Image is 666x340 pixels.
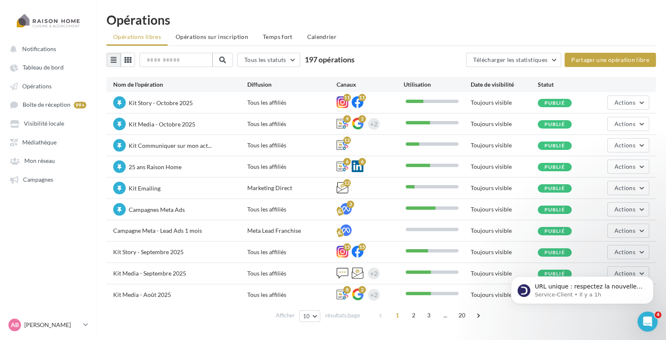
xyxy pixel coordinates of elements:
[544,206,565,213] span: Publié
[498,259,666,317] iframe: Intercom notifications message
[607,160,649,174] button: Actions
[129,121,195,128] span: Kit Media - Octobre 2025
[607,202,649,216] button: Actions
[343,158,351,165] div: 6
[358,243,366,251] div: 15
[471,227,538,235] div: Toujours visible
[471,291,538,299] div: Toujours visible
[370,289,378,301] div: +2
[247,291,337,299] div: Tous les affiliés
[129,185,161,192] span: Kit Emailing
[370,118,378,130] div: +2
[607,245,649,259] button: Actions
[23,64,64,71] span: Tableau de bord
[5,97,91,112] a: Boîte de réception 99+
[247,162,337,171] div: Tous les affiliés
[23,101,70,108] span: Boîte de réception
[614,163,635,170] span: Actions
[247,227,337,235] div: Meta Lead Franchise
[5,41,88,56] button: Notifications
[23,176,53,183] span: Campagnes
[276,312,295,319] span: Afficher
[343,94,351,101] div: 11
[544,164,565,170] span: Publié
[471,205,538,214] div: Toujours visible
[24,157,55,165] span: Mon réseau
[7,317,90,333] a: AB [PERSON_NAME]
[422,309,435,322] span: 3
[544,249,565,255] span: Publié
[471,248,538,256] div: Toujours visible
[358,286,366,294] div: 2
[473,56,547,63] span: Télécharger les statistiques
[5,134,91,149] a: Médiathèque
[544,185,565,191] span: Publié
[471,162,538,171] div: Toujours visible
[129,142,212,149] span: Kit Communiquer sur mon act...
[5,172,91,187] a: Campagnes
[247,141,337,149] div: Tous les affiliés
[303,313,310,319] span: 10
[544,121,565,127] span: Publié
[74,102,86,108] div: 99+
[247,120,337,128] div: Tous les affiliés
[129,163,181,170] span: 25 ans Raison Home
[607,181,649,195] button: Actions
[305,55,355,64] span: 197 opérations
[22,82,52,90] span: Opérations
[11,321,19,329] span: AB
[538,80,605,89] div: Statut
[347,201,354,208] div: 3
[247,184,337,192] div: Marketing Direct
[614,227,635,234] span: Actions
[5,78,91,93] a: Opérations
[471,120,538,128] div: Toujours visible
[343,179,351,187] div: 12
[614,120,635,127] span: Actions
[607,117,649,131] button: Actions
[544,142,565,149] span: Publié
[343,286,351,294] div: 8
[343,137,351,144] div: 12
[391,309,404,322] span: 1
[343,115,351,123] div: 9
[244,56,286,63] span: Tous les statuts
[113,80,247,89] div: Nom de l'opération
[337,80,404,89] div: Canaux
[358,94,366,101] div: 11
[247,80,337,89] div: Diffusion
[471,98,538,107] div: Toujours visible
[5,116,91,131] a: Visibilité locale
[22,139,57,146] span: Médiathèque
[407,309,420,322] span: 2
[471,80,538,89] div: Date de visibilité
[113,248,184,255] span: Kit Story - Septembre 2025
[471,141,538,149] div: Toujours visible
[247,205,337,214] div: Tous les affiliés
[614,142,635,149] span: Actions
[36,24,144,123] span: URL unique : respectez la nouvelle exigence de Google Google exige désormais que chaque fiche Goo...
[129,206,185,213] span: Campagnes Meta Ads
[637,312,658,332] iframe: Intercom live chat
[544,228,565,234] span: Publié
[655,312,661,318] span: 4
[22,45,56,52] span: Notifications
[614,184,635,191] span: Actions
[247,248,337,256] div: Tous les affiliés
[5,59,91,75] a: Tableau de bord
[565,53,656,67] button: Partager une opération libre
[113,227,202,234] span: Campagne Meta - Lead Ads 1 mois
[607,138,649,152] button: Actions
[307,33,337,40] span: Calendrier
[113,291,171,298] span: Kit Media - Août 2025
[455,309,469,322] span: 20
[471,184,538,192] div: Toujours visible
[247,269,337,278] div: Tous les affiliés
[36,32,145,40] p: Message from Service-Client, sent Il y a 1h
[5,153,91,168] a: Mon réseau
[466,53,561,67] button: Télécharger les statistiques
[176,33,248,40] span: Opérations sur inscription
[24,321,80,329] p: [PERSON_NAME]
